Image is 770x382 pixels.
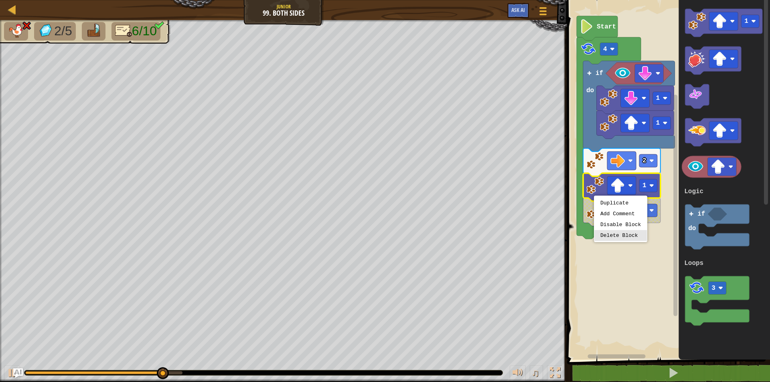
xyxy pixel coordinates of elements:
[600,232,641,238] div: Delete Block
[656,95,660,102] text: 1
[685,188,704,195] text: Logic
[642,157,646,164] text: 2
[656,119,660,127] text: 1
[712,285,716,292] text: 3
[510,366,526,382] button: Adjust volume
[745,18,749,25] text: 1
[698,210,705,218] text: if
[531,367,539,379] span: ♫
[603,46,607,53] text: 4
[600,211,641,217] div: Add Comment
[600,200,641,206] div: Duplicate
[596,70,603,77] text: if
[642,182,646,189] text: 1
[511,6,525,14] span: Ask AI
[132,24,157,38] span: 6/10
[530,366,543,382] button: ♫
[547,366,563,382] button: Toggle fullscreen
[600,222,641,228] div: Disable Block
[507,3,529,18] button: Ask AI
[111,22,160,40] li: Only 8 lines of code
[4,366,20,382] button: Ctrl + P: Play
[82,22,106,40] li: Go to the raft.
[4,22,28,40] li: Your hero must survive.
[586,87,594,94] text: do
[689,225,696,232] text: do
[13,368,23,378] button: Ask AI
[685,260,704,267] text: Loops
[597,23,616,30] text: Start
[533,3,553,22] button: Show game menu
[54,24,72,38] span: 2/5
[34,22,76,40] li: Collect the gems.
